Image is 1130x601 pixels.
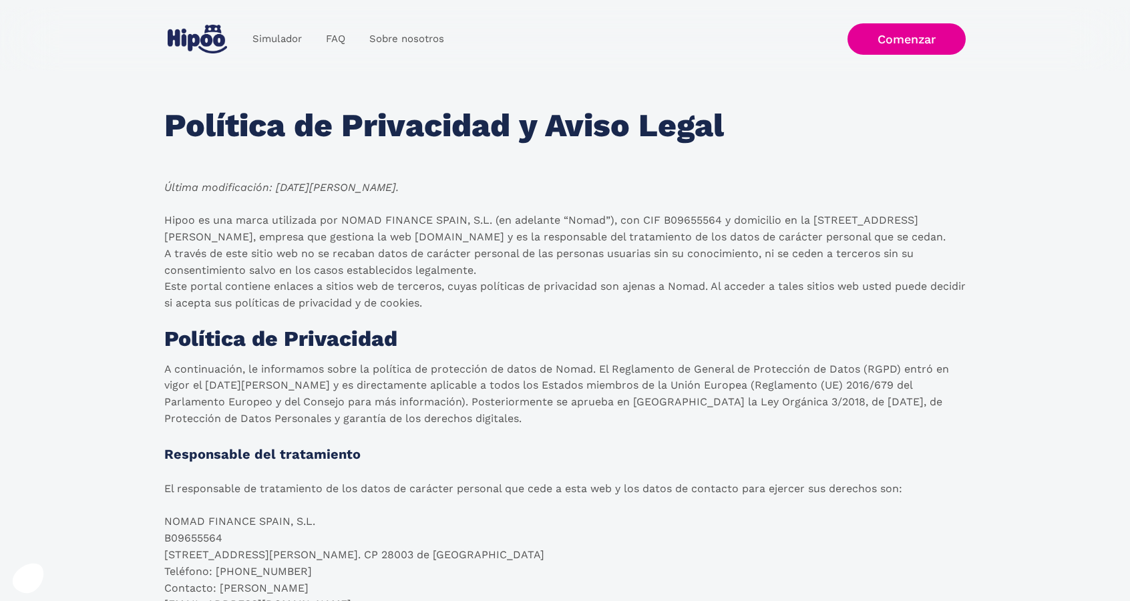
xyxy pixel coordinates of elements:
h1: Política de Privacidad y Aviso Legal [164,108,724,144]
a: Comenzar [847,23,966,55]
em: Última modificación: [DATE][PERSON_NAME]. [164,181,399,194]
a: Sobre nosotros [357,26,456,52]
p: Hipoo es una marca utilizada por NOMAD FINANCE SPAIN, S.L. (en adelante “Nomad”), con CIF B096555... [164,212,966,312]
strong: Responsable del tratamiento [164,446,361,462]
a: Simulador [240,26,314,52]
p: A continuación, le informamos sobre la política de protección de datos de Nomad. El Reglamento de... [164,361,966,427]
a: FAQ [314,26,357,52]
h1: Política de Privacidad [164,328,397,351]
